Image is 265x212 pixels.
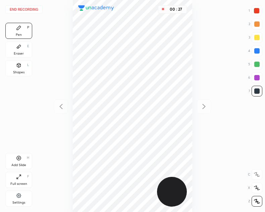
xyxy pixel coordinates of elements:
[78,5,114,11] img: logo.38c385cc.svg
[248,59,262,70] div: 5
[27,26,29,29] div: P
[249,86,262,96] div: 7
[11,163,26,167] div: Add Slide
[168,7,184,12] div: 00 : 27
[27,175,29,178] div: F
[249,32,262,43] div: 3
[10,182,27,186] div: Full screen
[248,72,262,83] div: 6
[248,196,262,207] div: Z
[13,71,24,74] div: Shapes
[16,33,22,37] div: Pen
[248,183,262,193] div: X
[5,5,43,13] button: End recording
[27,63,29,67] div: L
[12,201,25,204] div: Settings
[248,46,262,56] div: 4
[249,5,262,16] div: 1
[27,156,29,159] div: H
[27,45,29,48] div: E
[249,19,262,29] div: 2
[248,169,262,180] div: C
[14,52,24,55] div: Eraser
